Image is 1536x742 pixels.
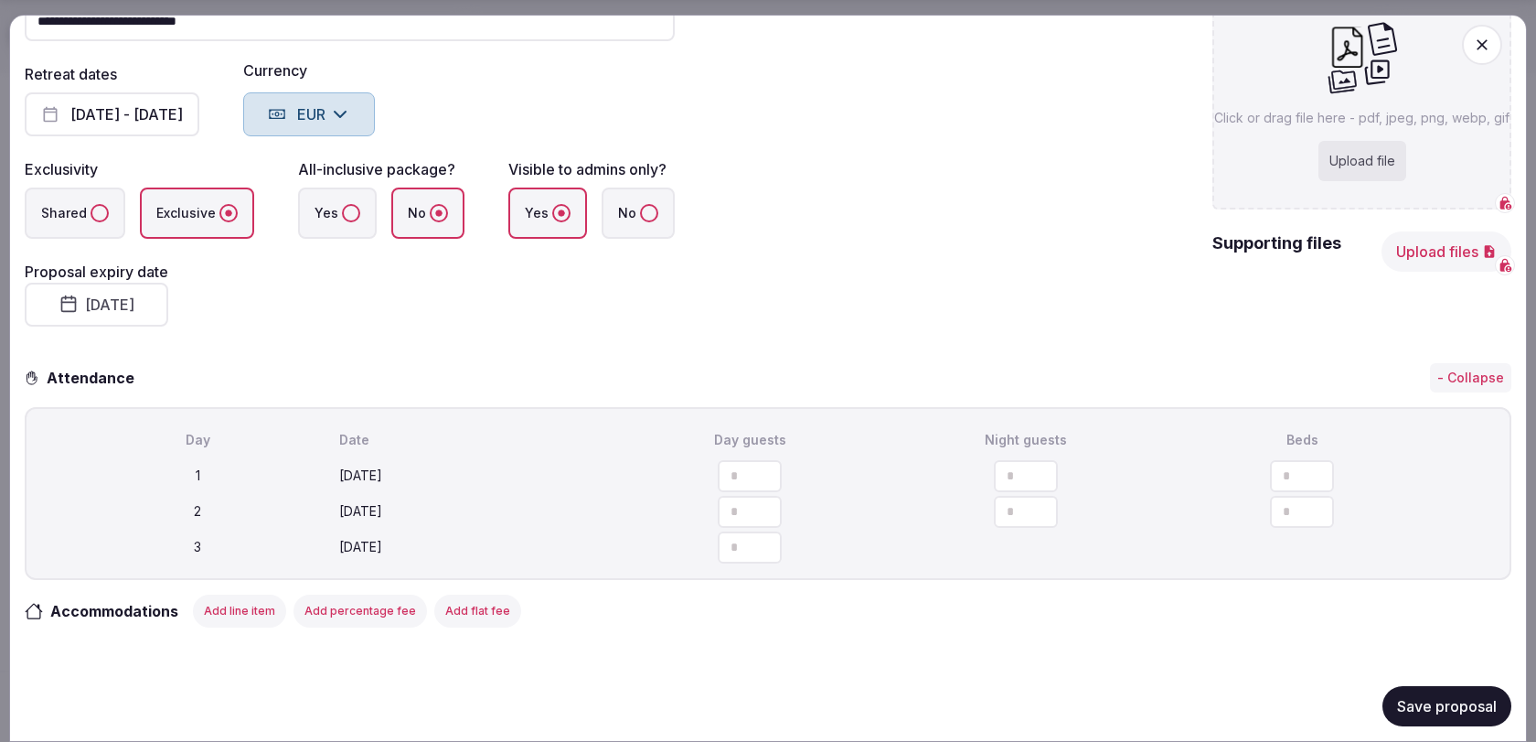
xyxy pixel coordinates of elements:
button: Yes [342,204,360,222]
div: 1 [63,468,332,486]
label: Exclusive [140,188,254,239]
label: Yes [298,188,377,239]
div: 2 [63,503,332,522]
label: No [391,188,464,239]
div: [DATE] [339,468,608,486]
button: Upload files [1381,231,1511,272]
button: No [640,204,658,222]
h2: Supporting files [1212,231,1341,272]
div: Date [339,431,608,449]
label: Visible to admins only? [508,160,667,178]
button: Exclusive [219,204,238,222]
div: Day [63,431,332,449]
button: - Collapse [1430,363,1511,393]
button: [DATE] - [DATE] [25,92,199,136]
button: Yes [552,204,571,222]
div: Upload file [1318,141,1406,181]
div: Night guests [891,431,1160,449]
label: Yes [508,188,587,239]
button: Save proposal [1382,686,1511,726]
div: Beds [1168,431,1436,449]
p: Click or drag file here - pdf, jpeg, png, webp, gif [1214,109,1509,127]
button: Add flat fee [434,595,521,628]
label: Currency [243,63,375,78]
label: Exclusivity [25,160,98,178]
label: Retreat dates [25,65,117,83]
div: [DATE] [339,503,608,522]
h3: Accommodations [43,600,197,622]
div: 3 [63,539,332,557]
label: Shared [25,188,125,239]
label: No [602,188,675,239]
div: Day guests [615,431,884,449]
label: All-inclusive package? [298,160,455,178]
div: [DATE] [339,539,608,557]
button: Add line item [193,595,286,628]
button: EUR [243,92,375,136]
button: [DATE] [25,283,168,327]
button: Add percentage fee [293,595,427,628]
h3: Attendance [39,367,149,389]
label: Proposal expiry date [25,263,168,281]
button: Shared [91,204,109,222]
button: No [430,204,448,222]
